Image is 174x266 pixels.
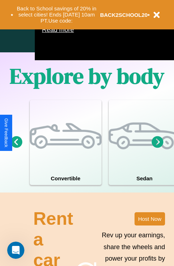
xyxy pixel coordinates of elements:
[13,4,100,26] button: Back to School savings of 20% in select cities! Ends [DATE] 10am PT.Use code:
[100,12,148,18] b: BACK2SCHOOL20
[135,212,165,225] button: Host Now
[7,242,24,259] iframe: Intercom live chat
[4,118,9,147] div: Give Feedback
[30,172,102,185] h4: Convertible
[10,61,164,91] h1: Explore by body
